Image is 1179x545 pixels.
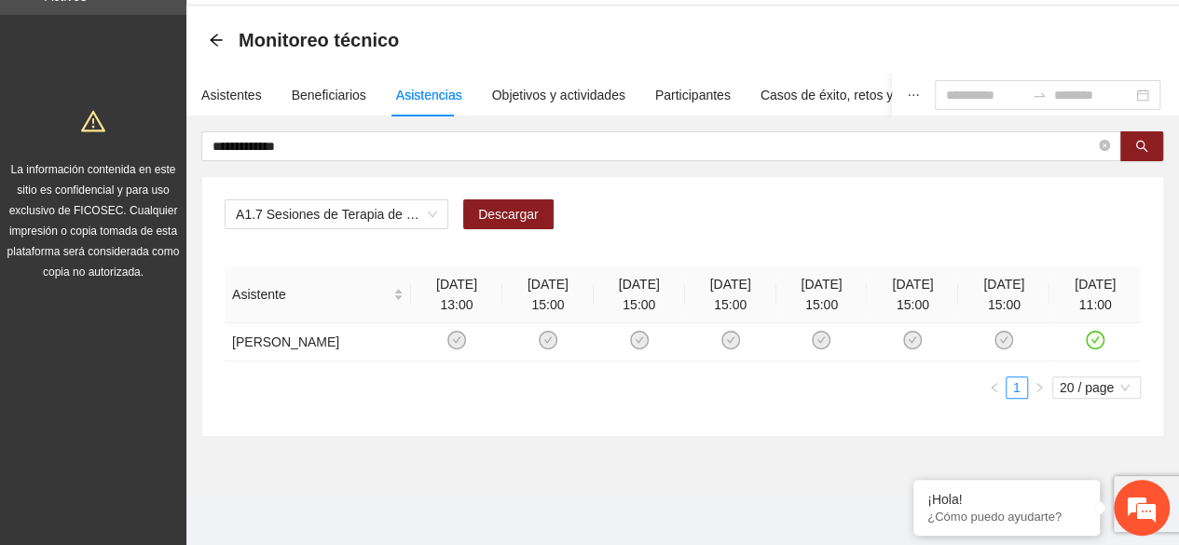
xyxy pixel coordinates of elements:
[492,85,625,105] div: Objetivos y actividades
[1052,376,1141,399] div: Page Size
[1049,266,1141,323] th: [DATE] 11:00
[1028,376,1050,399] li: Next Page
[927,492,1086,507] div: ¡Hola!
[7,163,180,279] span: La información contenida en este sitio es confidencial y para uso exclusivo de FICOSEC. Cualquier...
[209,33,224,48] span: arrow-left
[907,89,920,102] span: ellipsis
[292,85,366,105] div: Beneficiarios
[867,266,958,323] th: [DATE] 15:00
[1006,376,1028,399] li: 1
[232,284,390,305] span: Asistente
[1099,138,1110,156] span: close-circle
[630,331,649,349] span: check-circle
[463,199,554,229] button: Descargar
[1007,377,1027,398] a: 1
[108,171,257,360] span: Estamos en línea.
[225,323,411,361] td: [PERSON_NAME]
[685,266,776,323] th: [DATE] 15:00
[1060,377,1133,398] span: 20 / page
[1086,331,1104,349] span: check-circle
[1034,382,1045,393] span: right
[1120,131,1163,161] button: search
[1099,140,1110,151] span: close-circle
[306,9,350,54] div: Minimizar ventana de chat en vivo
[983,376,1006,399] li: Previous Page
[225,266,411,323] th: Asistente
[396,85,462,105] div: Asistencias
[761,85,959,105] div: Casos de éxito, retos y obstáculos
[97,95,313,119] div: Chatee con nosotros ahora
[209,33,224,48] div: Back
[983,376,1006,399] button: left
[1028,376,1050,399] button: right
[502,266,594,323] th: [DATE] 15:00
[201,85,262,105] div: Asistentes
[1032,88,1047,102] span: swap-right
[411,266,502,323] th: [DATE] 13:00
[989,382,1000,393] span: left
[927,510,1086,524] p: ¿Cómo puedo ayudarte?
[776,266,868,323] th: [DATE] 15:00
[721,331,740,349] span: check-circle
[81,109,105,133] span: warning
[892,74,935,116] button: ellipsis
[655,85,731,105] div: Participantes
[812,331,830,349] span: check-circle
[9,354,355,419] textarea: Escriba su mensaje y pulse “Intro”
[903,331,922,349] span: check-circle
[1135,140,1148,155] span: search
[447,331,466,349] span: check-circle
[539,331,557,349] span: check-circle
[236,200,437,228] span: A1.7 Sesiones de Terapia de Juego para niños y niñas
[478,204,539,225] span: Descargar
[958,266,1049,323] th: [DATE] 15:00
[1032,88,1047,102] span: to
[239,25,399,55] span: Monitoreo técnico
[594,266,685,323] th: [DATE] 15:00
[994,331,1013,349] span: check-circle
